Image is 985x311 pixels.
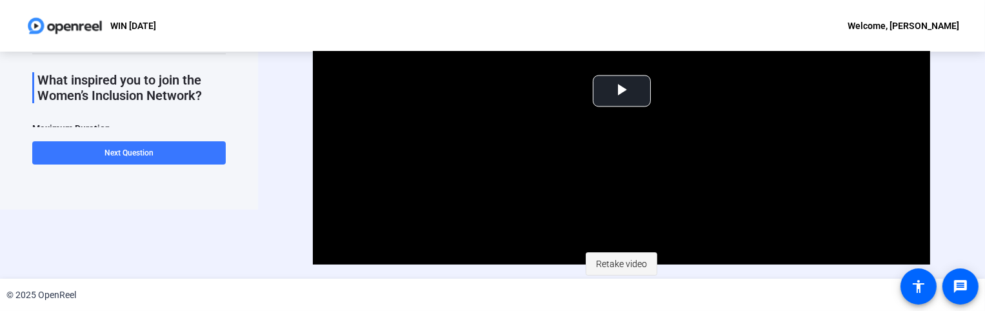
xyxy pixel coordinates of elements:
[37,72,226,103] p: What inspired you to join the Women’s Inclusion Network?
[953,279,968,294] mat-icon: message
[110,18,156,34] p: WIN [DATE]
[6,288,76,302] div: © 2025 OpenReel
[848,18,959,34] div: Welcome, [PERSON_NAME]
[26,13,104,39] img: OpenReel logo
[596,252,647,276] span: Retake video
[32,141,226,165] button: Next Question
[911,279,926,294] mat-icon: accessibility
[586,252,657,276] button: Retake video
[104,148,154,157] span: Next Question
[32,121,110,136] div: Maximum Duration
[593,75,651,106] button: Play Video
